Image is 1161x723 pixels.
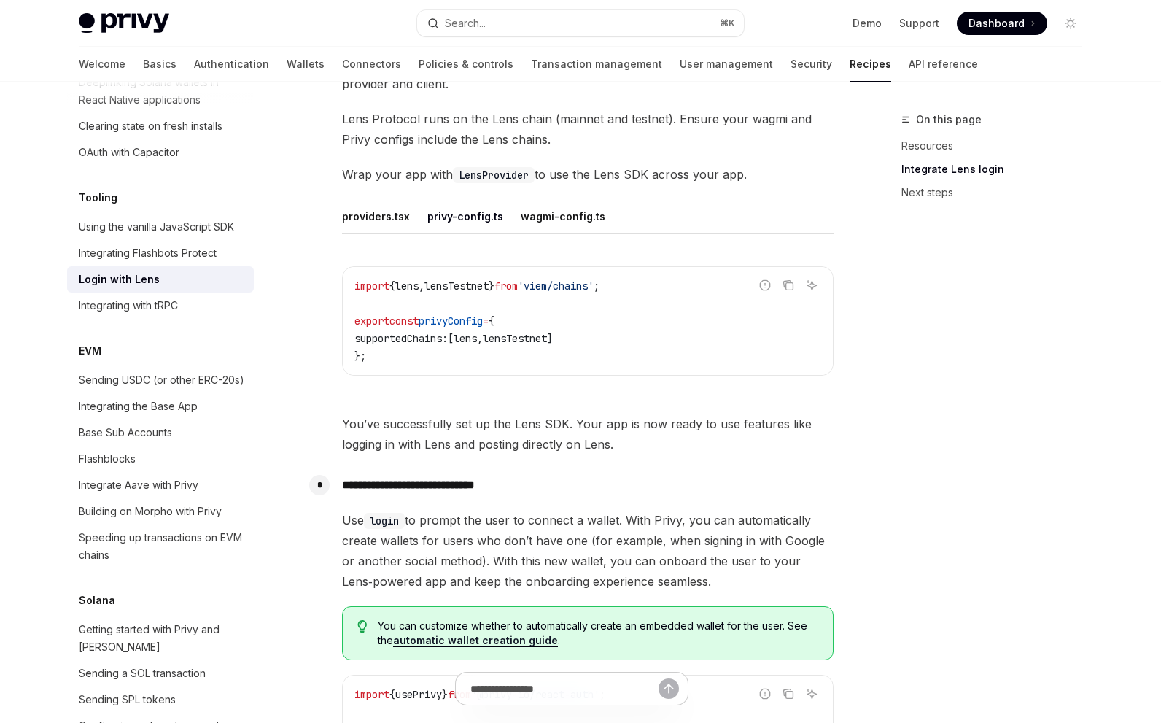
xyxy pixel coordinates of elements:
[494,279,518,293] span: from
[393,634,558,647] a: automatic wallet creation guide
[194,47,269,82] a: Authentication
[67,214,254,240] a: Using the vanilla JavaScript SDK
[477,332,483,345] span: ,
[521,199,605,233] button: wagmi-config.ts
[518,279,594,293] span: 'viem/chains'
[67,660,254,687] a: Sending a SOL transaction
[79,117,222,135] div: Clearing state on fresh installs
[79,621,245,656] div: Getting started with Privy and [PERSON_NAME]
[79,371,244,389] div: Sending USDC (or other ERC-20s)
[67,266,254,293] a: Login with Lens
[453,167,535,183] code: LensProvider
[901,181,1094,204] a: Next steps
[909,47,978,82] a: API reference
[779,276,798,295] button: Copy the contents from the code block
[354,332,448,345] span: supportedChains:
[483,332,547,345] span: lensTestnet
[287,47,325,82] a: Wallets
[79,342,101,360] h5: EVM
[547,332,553,345] span: ]
[483,314,489,328] span: =
[67,616,254,660] a: Getting started with Privy and [PERSON_NAME]
[79,529,245,564] div: Speeding up transactions on EVM chains
[79,398,198,415] div: Integrating the Base App
[448,332,454,345] span: [
[79,476,198,494] div: Integrate Aave with Privy
[417,10,744,36] button: Open search
[357,620,368,633] svg: Tip
[67,472,254,498] a: Integrate Aave with Privy
[143,47,176,82] a: Basics
[802,276,821,295] button: Ask AI
[342,164,834,185] span: Wrap your app with to use the Lens SDK across your app.
[659,678,679,699] button: Send message
[79,503,222,520] div: Building on Morpho with Privy
[79,189,117,206] h5: Tooling
[916,111,982,128] span: On this page
[67,139,254,166] a: OAuth with Capacitor
[67,393,254,420] a: Integrating the Base App
[899,16,939,31] a: Support
[424,279,489,293] span: lensTestnet
[79,665,206,682] div: Sending a SOL transaction
[395,279,419,293] span: lens
[419,314,483,328] span: privyConfig
[853,16,882,31] a: Demo
[67,293,254,319] a: Integrating with tRPC
[342,109,834,150] span: Lens Protocol runs on the Lens chain (mainnet and testnet). Ensure your wagmi and Privy configs i...
[594,279,599,293] span: ;
[720,18,735,29] span: ⌘ K
[79,592,115,609] h5: Solana
[79,244,217,262] div: Integrating Flashbots Protect
[901,134,1094,158] a: Resources
[454,332,477,345] span: lens
[850,47,891,82] a: Recipes
[342,510,834,592] span: Use to prompt the user to connect a wallet. With Privy, you can automatically create wallets for ...
[378,619,819,648] span: You can customize whether to automatically create an embedded wallet for the user. See the .
[79,218,234,236] div: Using the vanilla JavaScript SDK
[389,314,419,328] span: const
[79,271,160,288] div: Login with Lens
[79,47,125,82] a: Welcome
[67,446,254,472] a: Flashblocks
[342,199,410,233] button: providers.tsx
[1059,12,1082,35] button: Toggle dark mode
[680,47,773,82] a: User management
[79,144,179,161] div: OAuth with Capacitor
[67,367,254,393] a: Sending USDC (or other ERC-20s)
[67,498,254,525] a: Building on Morpho with Privy
[79,424,172,441] div: Base Sub Accounts
[354,279,389,293] span: import
[445,15,486,32] div: Search...
[957,12,1047,35] a: Dashboard
[342,47,401,82] a: Connectors
[67,525,254,568] a: Speeding up transactions on EVM chains
[79,691,176,708] div: Sending SPL tokens
[470,673,659,705] input: Ask a question...
[354,349,366,363] span: };
[968,16,1025,31] span: Dashboard
[67,687,254,713] a: Sending SPL tokens
[364,513,405,529] code: login
[489,279,494,293] span: }
[389,279,395,293] span: {
[419,47,513,82] a: Policies & controls
[67,420,254,446] a: Base Sub Accounts
[79,13,169,34] img: light logo
[427,199,503,233] button: privy-config.ts
[79,297,178,314] div: Integrating with tRPC
[342,414,834,455] span: You’ve successfully set up the Lens SDK. Your app is now ready to use features like logging in wi...
[67,240,254,266] a: Integrating Flashbots Protect
[354,314,389,328] span: export
[901,158,1094,181] a: Integrate Lens login
[531,47,662,82] a: Transaction management
[419,279,424,293] span: ,
[79,450,136,468] div: Flashblocks
[791,47,832,82] a: Security
[756,276,774,295] button: Report incorrect code
[489,314,494,328] span: {
[67,113,254,139] a: Clearing state on fresh installs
